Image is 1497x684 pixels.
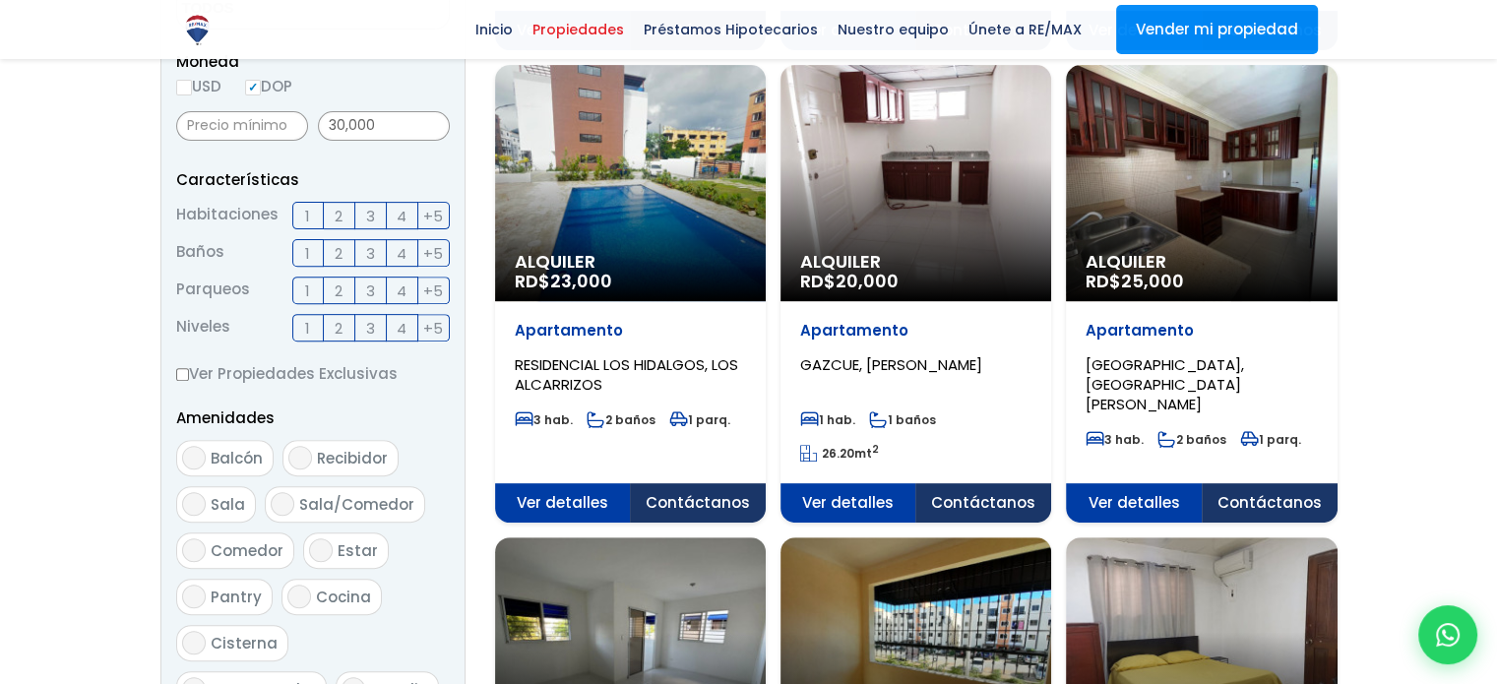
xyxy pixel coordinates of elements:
span: 3 [366,316,375,341]
p: Apartamento [515,321,746,341]
p: Características [176,167,450,192]
span: Nuestro equipo [828,15,959,44]
span: RD$ [1086,269,1184,293]
span: Niveles [176,314,230,342]
span: 2 [335,279,343,303]
span: Propiedades [523,15,634,44]
span: Alquiler [1086,252,1317,272]
span: Comedor [211,540,283,561]
span: +5 [423,241,443,266]
span: 1 [305,241,310,266]
span: 1 [305,279,310,303]
span: +5 [423,204,443,228]
input: USD [176,80,192,95]
input: Recibidor [288,446,312,469]
input: Ver Propiedades Exclusivas [176,368,189,381]
a: Alquiler RD$20,000 Apartamento GAZCUE, [PERSON_NAME] 1 hab. 1 baños 26.20mt2 Ver detalles Contáct... [780,65,1051,523]
span: Cisterna [211,633,278,653]
span: Ver detalles [780,483,916,523]
span: Contáctanos [1202,483,1338,523]
span: Parqueos [176,277,250,304]
span: Recibidor [317,448,388,468]
span: 26.20 [822,445,854,462]
img: Logo de REMAX [180,13,215,47]
span: RESIDENCIAL LOS HIDALGOS, LOS ALCARRIZOS [515,354,738,395]
span: +5 [423,316,443,341]
span: 2 baños [1157,431,1226,448]
span: 4 [397,204,406,228]
p: Amenidades [176,405,450,430]
span: RD$ [515,269,612,293]
span: 3 [366,241,375,266]
sup: 2 [872,442,879,457]
span: Contáctanos [630,483,766,523]
span: 1 parq. [669,411,730,428]
input: Cisterna [182,631,206,654]
input: Estar [309,538,333,562]
span: 2 [335,204,343,228]
span: Cocina [316,587,371,607]
span: 1 hab. [800,411,855,428]
input: Pantry [182,585,206,608]
span: Préstamos Hipotecarios [634,15,828,44]
span: Balcón [211,448,263,468]
span: Únete a RE/MAX [959,15,1092,44]
span: 4 [397,316,406,341]
span: Habitaciones [176,202,279,229]
label: DOP [245,74,292,98]
input: DOP [245,80,261,95]
p: Apartamento [1086,321,1317,341]
span: Sala/Comedor [299,494,414,515]
input: Sala/Comedor [271,492,294,516]
input: Comedor [182,538,206,562]
span: Baños [176,239,224,267]
span: Alquiler [800,252,1031,272]
span: mt [800,445,879,462]
span: 3 [366,204,375,228]
span: 3 [366,279,375,303]
a: Alquiler RD$25,000 Apartamento [GEOGRAPHIC_DATA], [GEOGRAPHIC_DATA][PERSON_NAME] 3 hab. 2 baños 1... [1066,65,1337,523]
input: Precio máximo [318,111,450,141]
span: Pantry [211,587,262,607]
span: 3 hab. [1086,431,1144,448]
span: 1 [305,316,310,341]
span: Ver detalles [1066,483,1202,523]
label: Ver Propiedades Exclusivas [176,361,450,386]
span: 23,000 [550,269,612,293]
span: 1 [305,204,310,228]
span: [GEOGRAPHIC_DATA], [GEOGRAPHIC_DATA][PERSON_NAME] [1086,354,1244,414]
span: 25,000 [1121,269,1184,293]
span: Inicio [466,15,523,44]
span: 1 baños [869,411,936,428]
span: RD$ [800,269,899,293]
span: Moneda [176,49,450,74]
span: 3 hab. [515,411,573,428]
input: Precio mínimo [176,111,308,141]
span: Alquiler [515,252,746,272]
input: Cocina [287,585,311,608]
span: 20,000 [836,269,899,293]
p: Apartamento [800,321,1031,341]
span: 4 [397,279,406,303]
input: Sala [182,492,206,516]
span: Estar [338,540,378,561]
span: Ver detalles [495,483,631,523]
span: 4 [397,241,406,266]
span: Contáctanos [915,483,1051,523]
span: 1 parq. [1240,431,1301,448]
span: GAZCUE, [PERSON_NAME] [800,354,982,375]
input: Balcón [182,446,206,469]
span: 2 [335,316,343,341]
span: 2 [335,241,343,266]
span: Sala [211,494,245,515]
a: Vender mi propiedad [1116,5,1318,54]
a: Alquiler RD$23,000 Apartamento RESIDENCIAL LOS HIDALGOS, LOS ALCARRIZOS 3 hab. 2 baños 1 parq. Ve... [495,65,766,523]
span: +5 [423,279,443,303]
span: 2 baños [587,411,655,428]
label: USD [176,74,221,98]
